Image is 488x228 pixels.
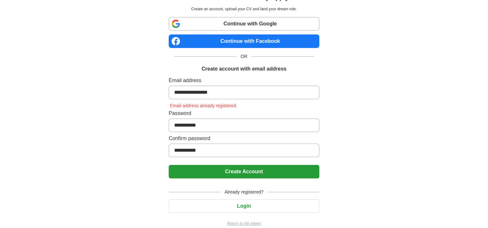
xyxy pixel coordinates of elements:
[169,199,319,213] button: Login
[221,189,267,195] span: Already registered?
[169,109,319,117] label: Password
[169,165,319,178] button: Create Account
[202,65,286,73] h1: Create account with email address
[169,17,319,31] a: Continue with Google
[169,103,239,108] span: Email address already registered.
[170,6,318,12] p: Create an account, upload your CV and land your dream role.
[169,221,319,226] a: Return to job advert
[237,53,251,60] span: OR
[169,203,319,209] a: Login
[169,34,319,48] a: Continue with Facebook
[169,77,319,84] label: Email address
[169,135,319,142] label: Confirm password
